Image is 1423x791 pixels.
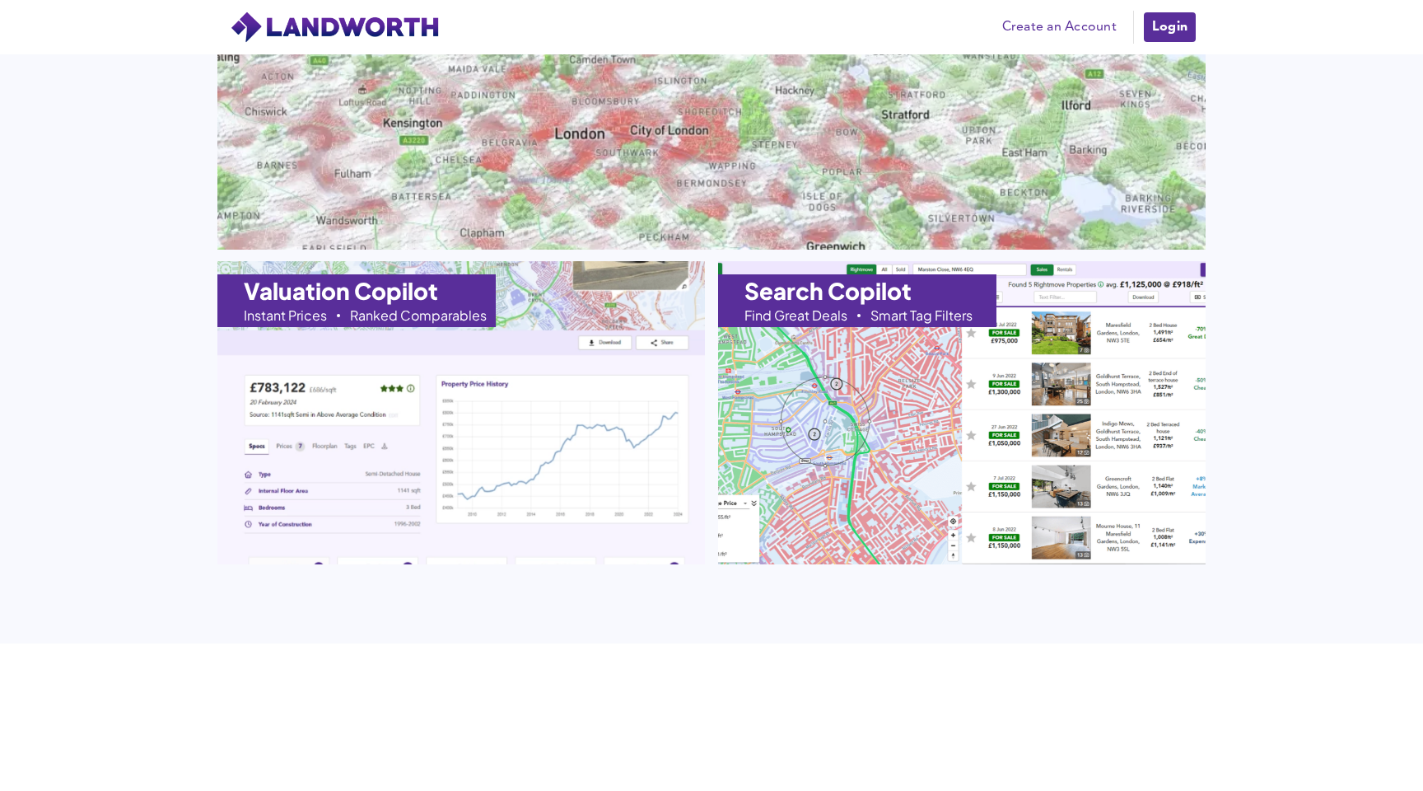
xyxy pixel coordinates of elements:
[994,15,1125,40] a: Create an Account
[744,279,912,302] h1: Search Copilot
[718,261,1206,564] a: Search CopilotFind Great DealsSmart Tag Filters
[244,279,438,302] h1: Valuation Copilot
[244,309,327,322] div: Instant Prices
[744,309,847,322] div: Find Great Deals
[350,309,487,322] div: Ranked Comparables
[1142,11,1197,44] a: Login
[870,309,973,322] div: Smart Tag Filters
[217,261,705,564] a: Valuation CopilotInstant PricesRanked Comparables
